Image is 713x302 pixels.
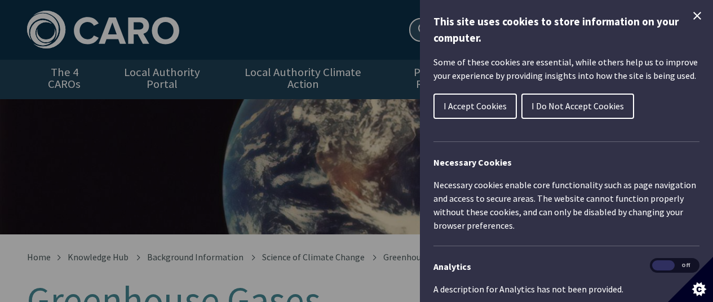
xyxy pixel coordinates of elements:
h2: Necessary Cookies [433,156,699,169]
h3: Analytics [433,260,699,273]
span: I Accept Cookies [444,100,507,112]
p: Some of these cookies are essential, while others help us to improve your experience by providing... [433,55,699,82]
span: I Do Not Accept Cookies [532,100,624,112]
h1: This site uses cookies to store information on your computer. [433,14,699,46]
button: I Do Not Accept Cookies [521,94,634,119]
span: On [652,260,675,271]
p: Necessary cookies enable core functionality such as page navigation and access to secure areas. T... [433,178,699,232]
button: I Accept Cookies [433,94,517,119]
p: A description for Analytics has not been provided. [433,282,699,296]
button: Close Cookie Control [690,9,704,23]
button: Set cookie preferences [668,257,713,302]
